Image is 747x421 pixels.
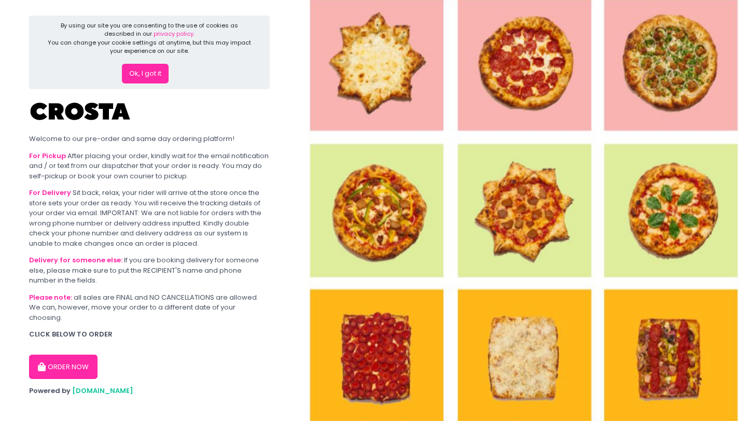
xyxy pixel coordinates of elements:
div: By using our site you are consenting to the use of cookies as described in our You can change you... [47,21,253,55]
button: ORDER NOW [29,355,98,380]
div: Sit back, relax, your rider will arrive at the store once the store sets your order as ready. You... [29,188,270,248]
button: Ok, I got it [122,64,169,83]
div: If you are booking delivery for someone else, please make sure to put the RECIPIENT'S name and ph... [29,255,270,286]
div: all sales are FINAL and NO CANCELLATIONS are allowed. We can, however, move your order to a diffe... [29,292,270,323]
div: Powered by [29,386,270,396]
div: Welcome to our pre-order and same day ordering platform! [29,134,270,144]
b: For Pickup [29,151,66,161]
a: [DOMAIN_NAME] [72,386,133,396]
img: Crosta Pizzeria [29,96,133,127]
a: privacy policy. [154,30,195,38]
div: CLICK BELOW TO ORDER [29,329,270,340]
div: After placing your order, kindly wait for the email notification and / or text from our dispatche... [29,151,270,181]
b: Delivery for someone else: [29,255,122,265]
b: Please note: [29,292,72,302]
b: For Delivery [29,188,71,198]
